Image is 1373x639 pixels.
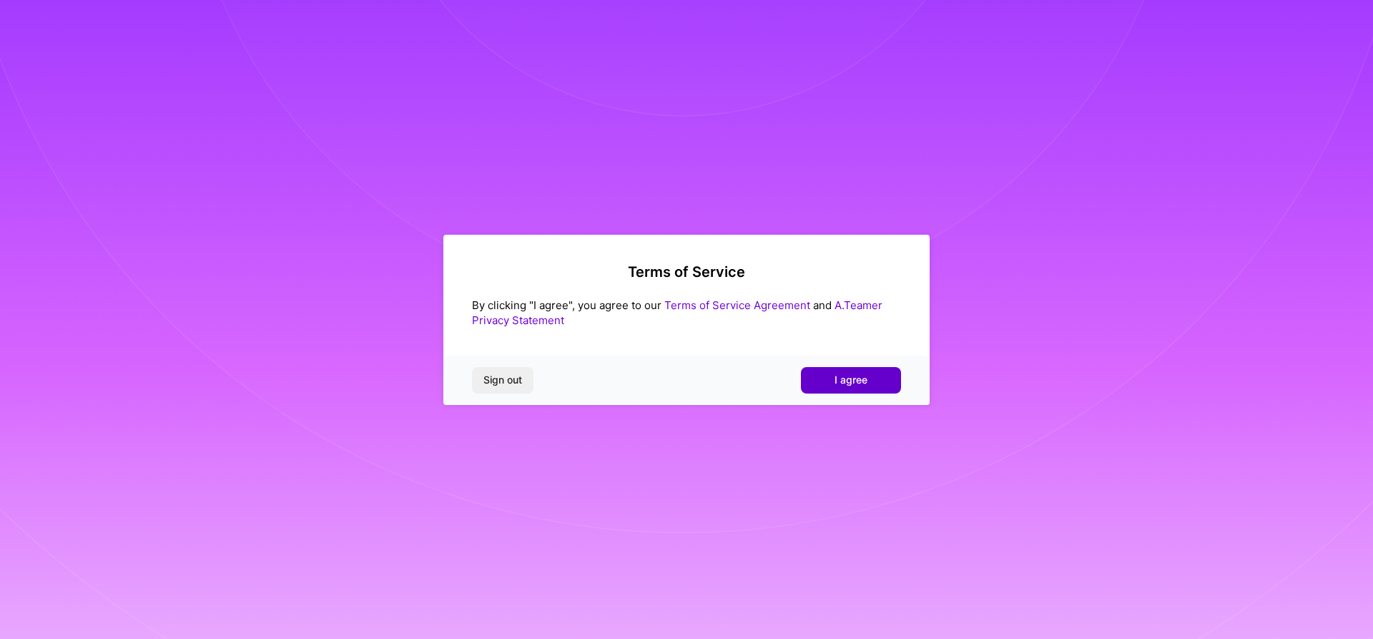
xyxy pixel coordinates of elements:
div: By clicking "I agree", you agree to our and [472,298,901,328]
button: Sign out [472,367,533,393]
a: Terms of Service Agreement [664,298,810,312]
span: I agree [835,373,867,387]
h2: Terms of Service [472,263,901,281]
span: Sign out [483,373,522,387]
button: I agree [801,367,901,393]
